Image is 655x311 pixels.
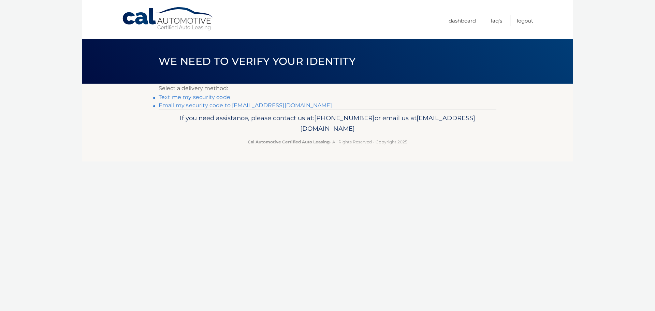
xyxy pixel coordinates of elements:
a: Logout [517,15,533,26]
p: Select a delivery method: [159,84,496,93]
strong: Cal Automotive Certified Auto Leasing [248,139,330,144]
span: We need to verify your identity [159,55,355,68]
a: Email my security code to [EMAIL_ADDRESS][DOMAIN_NAME] [159,102,332,109]
p: If you need assistance, please contact us at: or email us at [163,113,492,135]
a: Text me my security code [159,94,230,100]
a: Dashboard [449,15,476,26]
a: FAQ's [491,15,502,26]
span: [PHONE_NUMBER] [314,114,375,122]
p: - All Rights Reserved - Copyright 2025 [163,138,492,145]
a: Cal Automotive [122,7,214,31]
